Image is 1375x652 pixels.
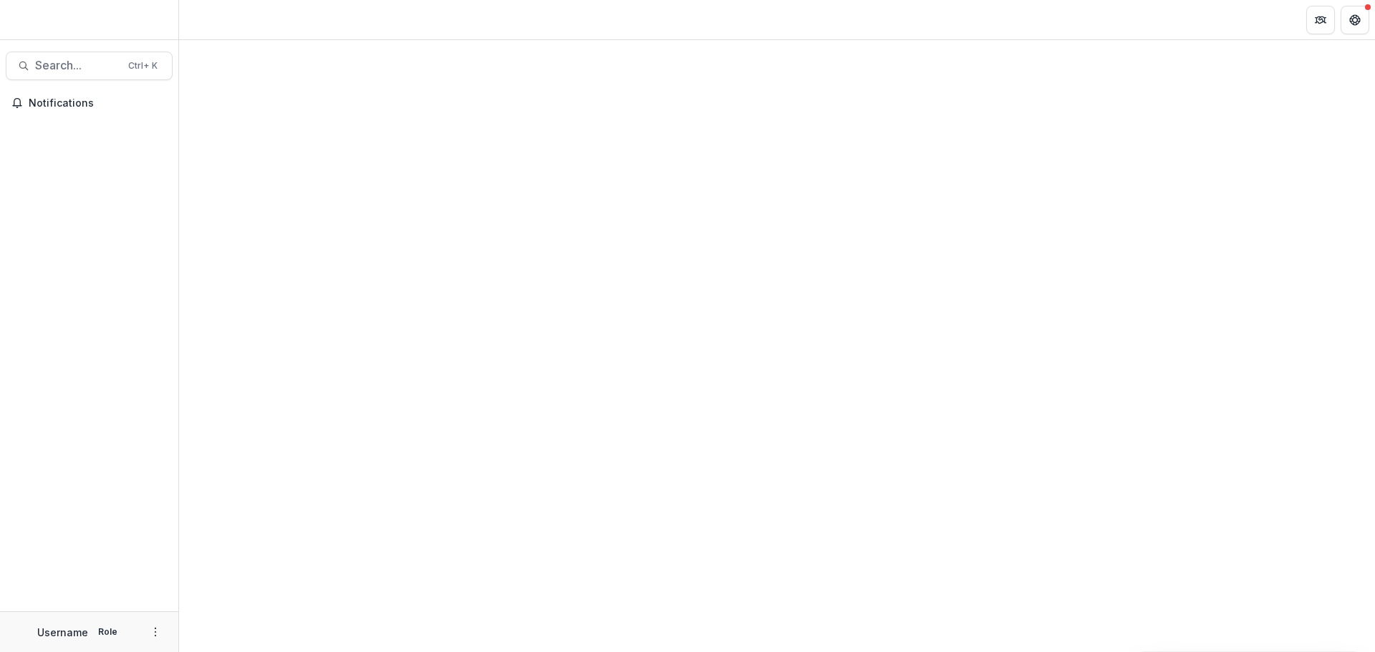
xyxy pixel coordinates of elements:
span: Notifications [29,97,167,110]
button: Partners [1306,6,1335,34]
button: Get Help [1341,6,1369,34]
button: Search... [6,52,173,80]
p: Role [94,626,122,638]
button: Notifications [6,92,173,115]
span: Search... [35,59,120,72]
p: Username [37,625,88,640]
div: Ctrl + K [125,58,160,74]
button: More [147,623,164,641]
